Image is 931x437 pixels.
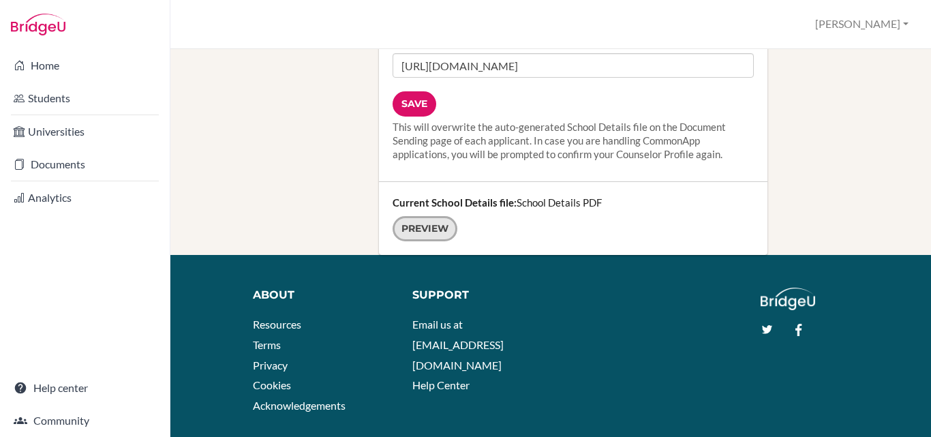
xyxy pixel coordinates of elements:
a: Students [3,85,167,112]
input: Save [393,91,436,117]
div: This will overwrite the auto-generated School Details file on the Document Sending page of each a... [393,120,754,161]
a: Home [3,52,167,79]
a: Help Center [412,378,470,391]
button: [PERSON_NAME] [809,12,915,37]
a: Universities [3,118,167,145]
a: Terms [253,338,281,351]
a: Privacy [253,359,288,372]
div: School Details PDF [379,182,767,255]
img: Bridge-U [11,14,65,35]
img: logo_white@2x-f4f0deed5e89b7ecb1c2cc34c3e3d731f90f0f143d5ea2071677605dd97b5244.png [761,288,816,310]
div: Support [412,288,541,303]
a: Analytics [3,184,167,211]
a: Documents [3,151,167,178]
strong: Current School Details file: [393,196,517,209]
a: Resources [253,318,301,331]
div: About [253,288,391,303]
a: Preview [393,216,457,241]
a: Acknowledgements [253,399,346,412]
a: Community [3,407,167,434]
a: Help center [3,374,167,402]
a: Cookies [253,378,291,391]
a: Email us at [EMAIL_ADDRESS][DOMAIN_NAME] [412,318,504,371]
